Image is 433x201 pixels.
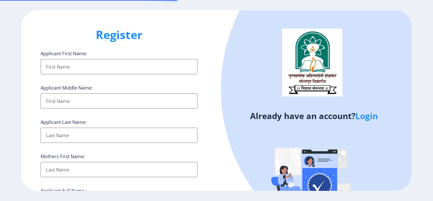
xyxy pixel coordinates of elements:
[41,128,197,143] input: Last Name
[41,59,197,74] input: First Name
[221,111,407,121] h4: Already have an account?
[41,84,93,91] label: Applicant Middle Name:
[41,162,197,177] input: Last Name
[41,187,87,200] label: Applicant Full Name : (As on marksheet)
[41,93,197,109] input: First Name
[41,119,87,125] label: Applicant Last Name:
[41,50,87,57] label: Applicant First Name:
[355,110,378,122] a: Login
[41,27,197,43] h1: Register
[282,29,342,97] img: logo
[41,153,85,159] label: Mothers First Name:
